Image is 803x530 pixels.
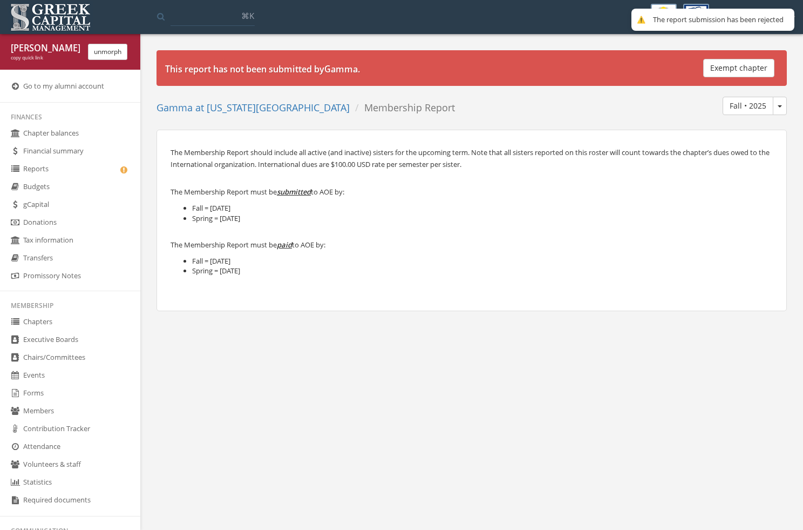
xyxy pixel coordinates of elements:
[171,146,773,170] p: The Membership Report should include all active (and inactive) sisters for the upcoming term. Not...
[192,203,773,213] li: Fall = [DATE]
[11,55,80,62] div: copy quick link
[716,4,795,22] div: N [PERSON_NAME]
[192,256,773,266] li: Fall = [DATE]
[723,97,773,115] button: Fall • 2025
[773,97,787,115] button: Fall • 2025
[277,187,311,197] u: submitted
[171,239,773,251] p: The Membership Report must be to AOE by:
[637,15,648,24] div: ⚠️
[192,213,773,224] li: Spring = [DATE]
[88,44,127,60] button: unmorph
[653,15,784,24] div: The report submission has been rejected
[171,186,773,198] p: The Membership Report must be to AOE by:
[703,59,774,77] button: Exempt chapter
[241,10,254,21] span: ⌘K
[11,42,80,55] div: [PERSON_NAME] [PERSON_NAME]
[165,63,360,75] strong: This report has not been submitted by Gamma .
[277,240,292,250] u: paid
[156,101,350,114] a: Gamma at [US_STATE][GEOGRAPHIC_DATA]
[350,101,455,115] li: Membership Report
[192,266,773,276] li: Spring = [DATE]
